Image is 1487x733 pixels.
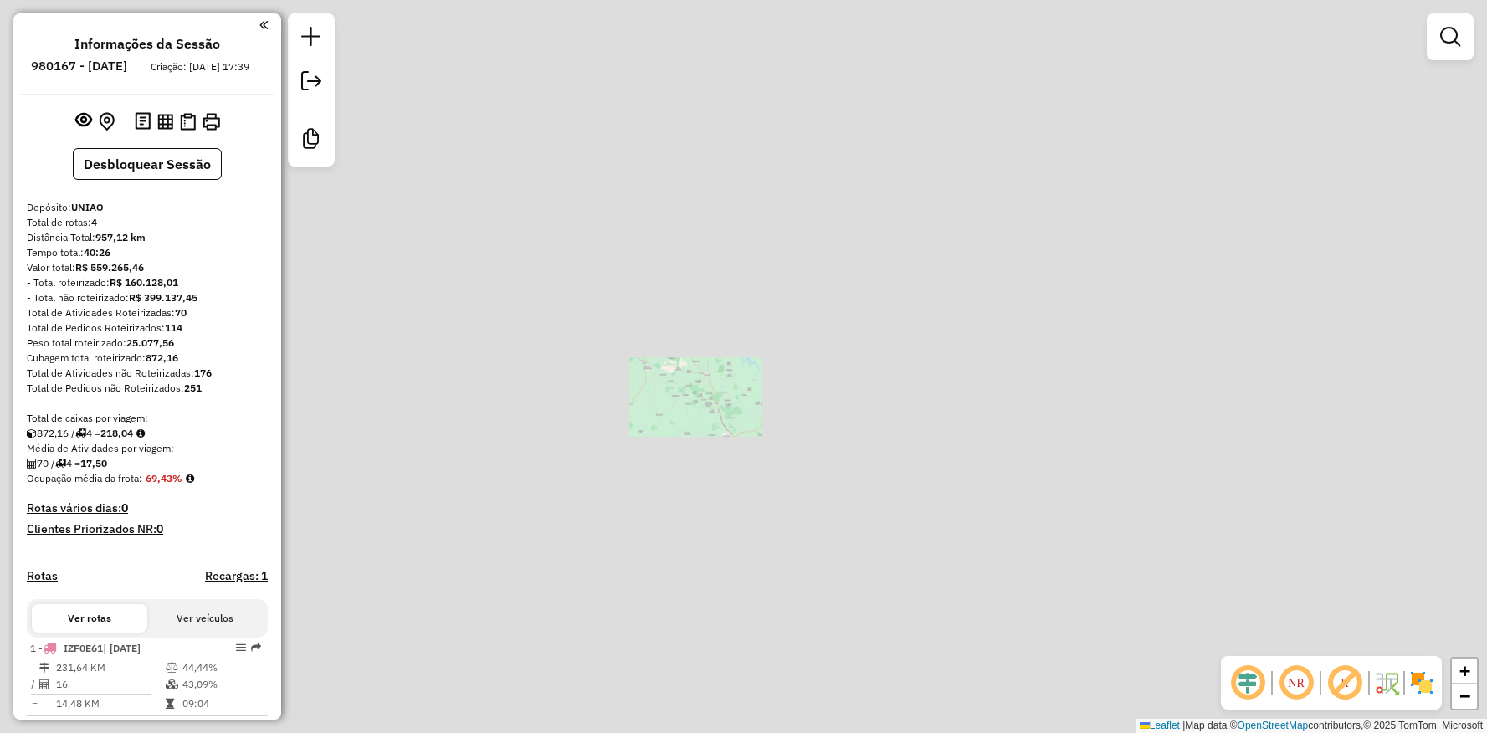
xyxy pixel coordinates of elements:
span: Exibir rótulo [1325,663,1365,703]
div: 872,16 / 4 = [27,426,268,441]
strong: 70 [175,306,187,319]
span: Ocupação média da frota: [27,472,142,484]
i: % de utilização da cubagem [166,679,178,689]
span: | [1182,720,1185,731]
i: Tempo total em rota [166,699,174,709]
a: Exportar sessão [295,64,328,102]
div: Total de Pedidos Roteirizados: [27,320,268,336]
div: Total de Atividades não Roteirizadas: [27,366,268,381]
i: Total de rotas [55,459,66,469]
td: 16 [55,676,165,693]
span: Ocultar deslocamento [1228,663,1268,703]
div: Distância Total: [27,230,268,245]
i: Meta Caixas/viagem: 1,00 Diferença: 217,04 [136,428,145,438]
strong: 69,43% [146,472,182,484]
div: Map data © contributors,© 2025 TomTom, Microsoft [1136,719,1487,733]
i: Total de Atividades [27,459,37,469]
div: Total de caixas por viagem: [27,411,268,426]
img: Fluxo de ruas [1373,669,1400,696]
span: − [1459,685,1470,706]
button: Desbloquear Sessão [73,148,222,180]
button: Centralizar mapa no depósito ou ponto de apoio [95,109,118,135]
div: 70 / 4 = [27,456,268,471]
td: 14,48 KM [55,695,165,712]
em: Média calculada utilizando a maior ocupação (%Peso ou %Cubagem) de cada rota da sessão. Rotas cro... [186,474,194,484]
strong: 4 [91,216,97,228]
div: Depósito: [27,200,268,215]
strong: 176 [194,366,212,379]
a: Zoom out [1452,684,1477,709]
button: Visualizar relatório de Roteirização [154,110,177,132]
strong: 251 [184,382,202,394]
div: - Total roteirizado: [27,275,268,290]
h6: 980167 - [DATE] [31,59,127,74]
td: 44,44% [182,659,261,676]
div: Criação: [DATE] 17:39 [144,59,256,74]
a: Zoom in [1452,659,1477,684]
i: Total de rotas [75,428,86,438]
div: Peso total roteirizado: [27,336,268,351]
h4: Rotas vários dias: [27,501,268,515]
strong: 218,04 [100,427,133,439]
button: Imprimir Rotas [199,110,223,134]
td: 231,64 KM [55,659,165,676]
span: + [1459,660,1470,681]
img: Exibir/Ocultar setores [1408,669,1435,696]
a: Nova sessão e pesquisa [295,20,328,58]
span: Ocultar NR [1276,663,1316,703]
strong: 40:26 [84,246,110,259]
h4: Clientes Priorizados NR: [27,522,268,536]
strong: R$ 399.137,45 [129,291,197,304]
a: Rotas [27,569,58,583]
td: / [30,676,38,693]
a: Clique aqui para minimizar o painel [259,15,268,34]
i: Distância Total [39,663,49,673]
button: Logs desbloquear sessão [131,109,154,135]
em: Rota exportada [251,643,261,653]
h4: Recargas: 1 [205,569,268,583]
strong: 25.077,56 [126,336,174,349]
strong: 17,50 [80,457,107,469]
span: | [DATE] [103,642,141,654]
div: Total de Pedidos não Roteirizados: [27,381,268,396]
td: = [30,695,38,712]
button: Ver veículos [147,604,263,633]
span: 1 - [30,642,141,654]
strong: R$ 559.265,46 [75,261,144,274]
div: - Total não roteirizado: [27,290,268,305]
strong: 872,16 [146,351,178,364]
h4: Informações da Sessão [74,36,220,52]
strong: 0 [121,500,128,515]
span: IZF0E61 [64,642,103,654]
i: Total de Atividades [39,679,49,689]
strong: UNIAO [71,201,104,213]
td: 09:04 [182,695,261,712]
div: Média de Atividades por viagem: [27,441,268,456]
strong: 114 [165,321,182,334]
td: 43,09% [182,676,261,693]
strong: 0 [156,521,163,536]
button: Exibir sessão original [72,108,95,135]
a: Exibir filtros [1433,20,1467,54]
strong: 957,12 km [95,231,146,243]
strong: R$ 160.128,01 [110,276,178,289]
div: Total de Atividades Roteirizadas: [27,305,268,320]
a: OpenStreetMap [1238,720,1309,731]
div: Valor total: [27,260,268,275]
em: Opções [236,643,246,653]
i: % de utilização do peso [166,663,178,673]
div: Cubagem total roteirizado: [27,351,268,366]
div: Total de rotas: [27,215,268,230]
div: Tempo total: [27,245,268,260]
a: Criar modelo [295,122,328,160]
a: Leaflet [1140,720,1180,731]
button: Ver rotas [32,604,147,633]
button: Visualizar Romaneio [177,110,199,134]
i: Cubagem total roteirizado [27,428,37,438]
